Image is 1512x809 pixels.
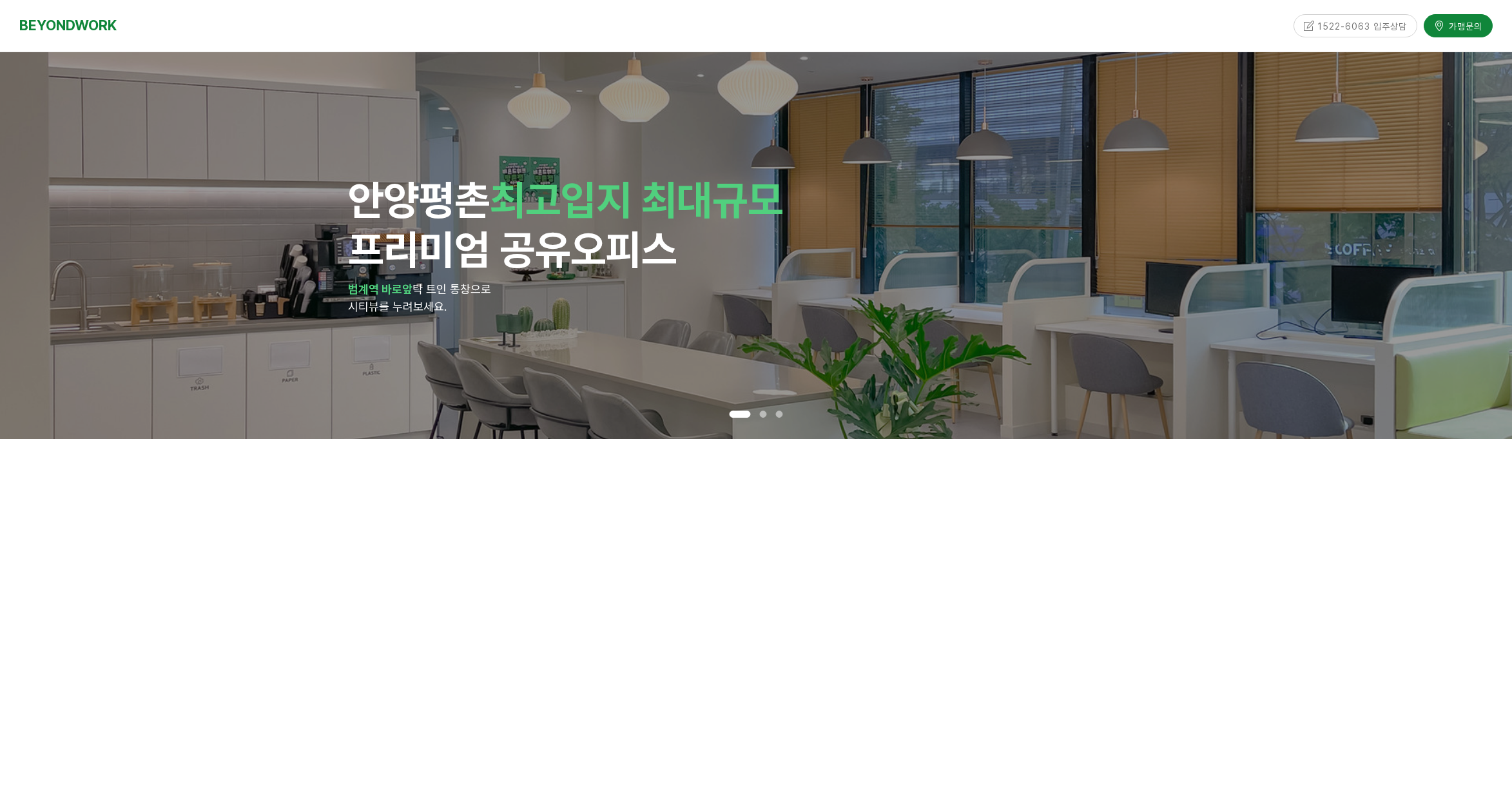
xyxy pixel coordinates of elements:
[348,175,783,274] span: 안양 프리미엄 공유오피스
[1445,19,1482,32] span: 가맹문의
[1424,14,1493,37] a: 가맹문의
[348,300,447,313] span: 시티뷰를 누려보세요.
[348,282,412,296] strong: 범계역 바로앞
[412,282,491,296] span: 탁 트인 통창으로
[19,14,117,37] a: BEYONDWORK
[419,175,490,224] span: 평촌
[490,175,783,224] span: 최고입지 최대규모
